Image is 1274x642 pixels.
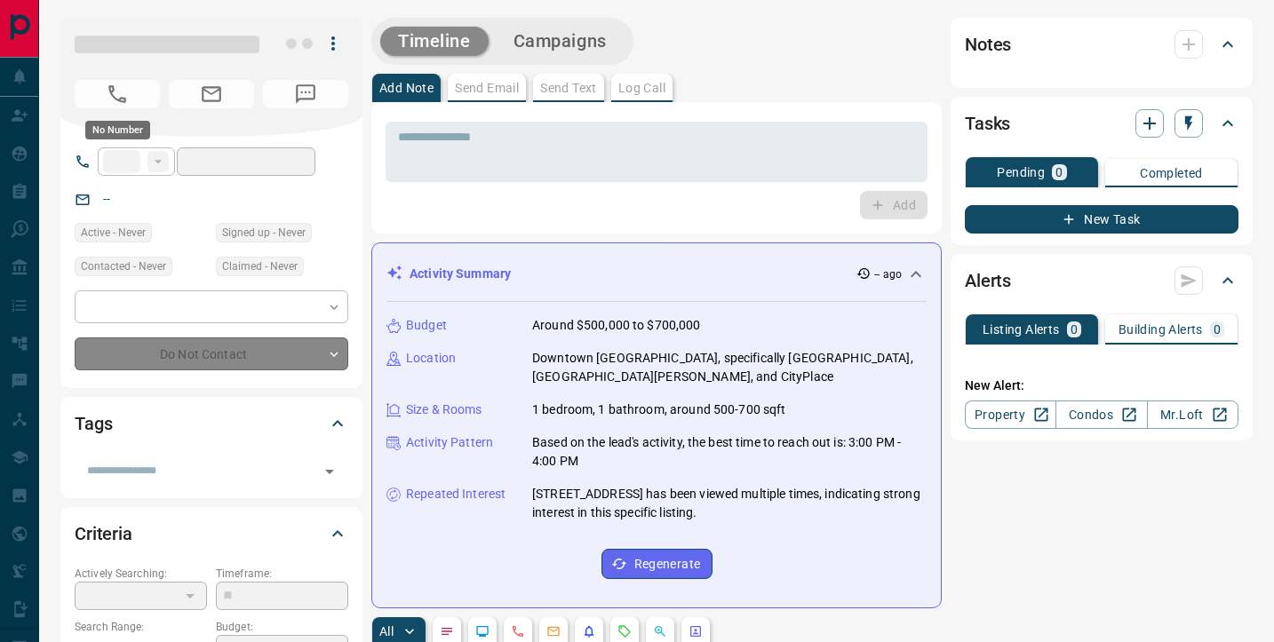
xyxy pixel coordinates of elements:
[75,337,348,370] div: Do Not Contact
[222,258,298,275] span: Claimed - Never
[532,433,927,471] p: Based on the lead's activity, the best time to reach out is: 3:00 PM - 4:00 PM
[601,549,713,579] button: Regenerate
[406,433,493,452] p: Activity Pattern
[222,224,306,242] span: Signed up - Never
[410,265,511,283] p: Activity Summary
[75,409,112,438] h2: Tags
[475,624,490,638] svg: Lead Browsing Activity
[81,224,146,242] span: Active - Never
[440,624,454,638] svg: Notes
[1147,400,1238,429] a: Mr.Loft
[75,566,207,582] p: Actively Searching:
[532,400,786,419] p: 1 bedroom, 1 bathroom, around 500-700 sqft
[546,624,561,638] svg: Emails
[1055,400,1147,429] a: Condos
[406,316,447,335] p: Budget
[406,485,506,503] p: Repeated Interest
[406,400,482,419] p: Size & Rooms
[75,519,132,548] h2: Criteria
[965,30,1011,59] h2: Notes
[965,400,1056,429] a: Property
[1071,323,1078,336] p: 0
[617,624,632,638] svg: Requests
[1055,166,1063,178] p: 0
[983,323,1060,336] p: Listing Alerts
[380,27,489,56] button: Timeline
[582,624,596,638] svg: Listing Alerts
[379,82,434,94] p: Add Note
[379,625,394,638] p: All
[965,23,1238,66] div: Notes
[997,166,1045,178] p: Pending
[496,27,625,56] button: Campaigns
[75,512,348,555] div: Criteria
[965,376,1238,395] p: New Alert:
[386,258,927,290] div: Activity Summary-- ago
[216,619,348,635] p: Budget:
[1119,323,1203,336] p: Building Alerts
[653,624,667,638] svg: Opportunities
[406,349,456,368] p: Location
[317,459,342,484] button: Open
[81,258,166,275] span: Contacted - Never
[511,624,525,638] svg: Calls
[532,316,701,335] p: Around $500,000 to $700,000
[75,619,207,635] p: Search Range:
[75,80,160,108] span: No Number
[965,205,1238,234] button: New Task
[532,349,927,386] p: Downtown [GEOGRAPHIC_DATA], specifically [GEOGRAPHIC_DATA], [GEOGRAPHIC_DATA][PERSON_NAME], and C...
[689,624,703,638] svg: Agent Actions
[965,266,1011,295] h2: Alerts
[85,121,150,139] div: No Number
[532,485,927,522] p: [STREET_ADDRESS] has been viewed multiple times, indicating strong interest in this specific list...
[874,266,902,282] p: -- ago
[1214,323,1221,336] p: 0
[103,192,110,206] a: --
[169,80,254,108] span: No Email
[1140,167,1203,179] p: Completed
[216,566,348,582] p: Timeframe:
[965,259,1238,302] div: Alerts
[965,109,1010,138] h2: Tasks
[263,80,348,108] span: No Number
[965,102,1238,145] div: Tasks
[75,402,348,445] div: Tags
